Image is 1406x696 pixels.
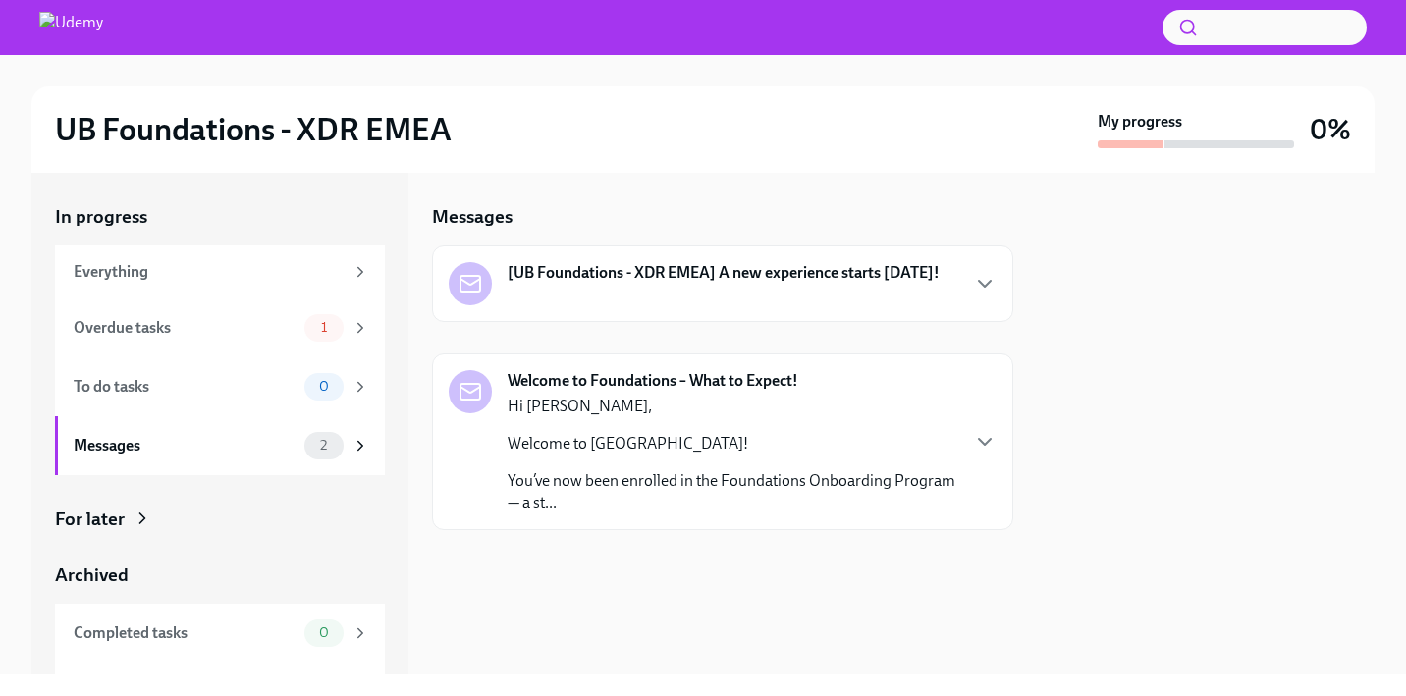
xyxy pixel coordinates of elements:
img: Udemy [39,12,103,43]
div: Completed tasks [74,622,297,644]
a: For later [55,507,385,532]
div: To do tasks [74,376,297,398]
a: In progress [55,204,385,230]
div: Messages [74,435,297,456]
div: Overdue tasks [74,317,297,339]
strong: [UB Foundations - XDR EMEA] A new experience starts [DATE]! [508,262,940,284]
strong: Welcome to Foundations – What to Expect! [508,370,798,392]
span: 1 [309,320,339,335]
strong: My progress [1098,111,1182,133]
span: 2 [308,438,339,453]
h2: UB Foundations - XDR EMEA [55,110,452,149]
a: To do tasks0 [55,357,385,416]
p: You’ve now been enrolled in the Foundations Onboarding Program — a st... [508,470,957,513]
div: Everything [74,261,344,283]
p: Hi [PERSON_NAME], [508,396,957,417]
h5: Messages [432,204,513,230]
a: Completed tasks0 [55,604,385,663]
a: Messages2 [55,416,385,475]
a: Everything [55,245,385,298]
p: Welcome to [GEOGRAPHIC_DATA]! [508,433,957,455]
span: 0 [307,379,341,394]
a: Overdue tasks1 [55,298,385,357]
span: 0 [307,625,341,640]
a: Archived [55,562,385,588]
h3: 0% [1310,112,1351,147]
div: For later [55,507,125,532]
